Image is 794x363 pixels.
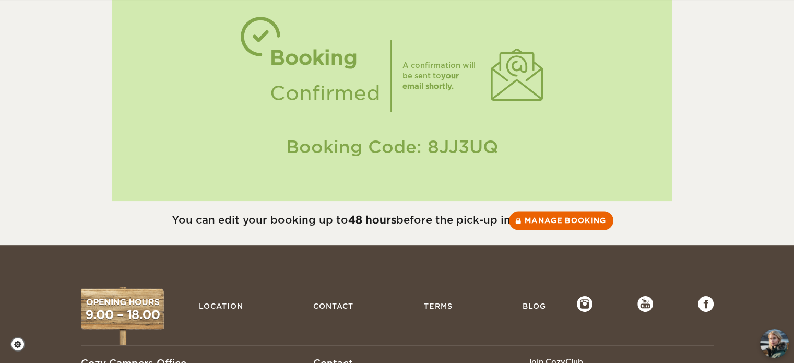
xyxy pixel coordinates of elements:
[402,60,480,91] div: A confirmation will be sent to
[509,211,613,230] a: Manage booking
[418,296,457,316] a: Terms
[122,135,661,159] div: Booking Code: 8JJ3UQ
[269,40,380,76] div: Booking
[81,212,703,230] div: You can edit your booking up to before the pick-up in
[308,296,359,316] a: Contact
[760,329,789,358] img: Freyja at Cozy Campers
[348,214,396,226] strong: 48 hours
[269,76,380,111] div: Confirmed
[194,296,248,316] a: Location
[760,329,789,358] button: chat-button
[517,296,551,316] a: Blog
[10,337,32,352] a: Cookie settings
